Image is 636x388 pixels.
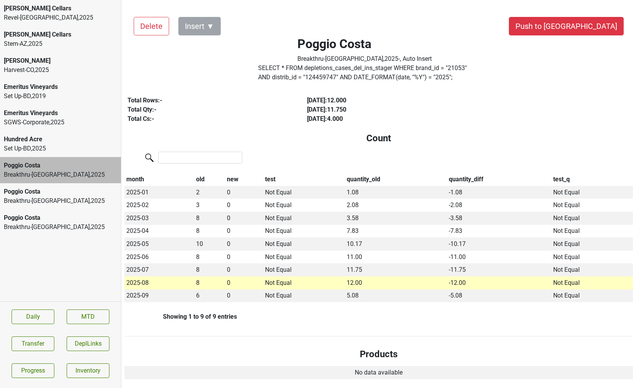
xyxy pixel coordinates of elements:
div: Stem-AZ , 2025 [4,39,117,48]
td: 3.58 [345,212,447,225]
td: -2.08 [447,199,552,212]
td: -5.08 [447,289,552,303]
td: Not Equal [551,263,633,276]
div: Breakthru-[GEOGRAPHIC_DATA] , 2025 [4,170,117,179]
h4: Count [131,133,627,144]
div: [DATE] : 12.000 [307,96,469,105]
td: Not Equal [263,199,345,212]
td: 8 [194,263,225,276]
th: quantity_old: activate to sort column ascending [345,173,447,186]
td: Not Equal [263,276,345,289]
td: Not Equal [551,251,633,264]
div: Emeritus Vineyards [4,82,117,92]
th: test_q: activate to sort column ascending [551,173,633,186]
a: Progress [12,363,54,378]
div: Set Up-BD , 2025 [4,144,117,153]
td: -1.08 [447,186,552,199]
a: Inventory [67,363,109,378]
td: 0 [225,212,263,225]
td: 7.83 [345,225,447,238]
div: Hundred Acre [4,135,117,144]
td: Not Equal [551,276,633,289]
td: 12.00 [345,276,447,289]
td: -7.83 [447,225,552,238]
td: Not Equal [551,289,633,303]
td: 11.00 [345,251,447,264]
td: Not Equal [263,237,345,251]
td: Not Equal [263,225,345,238]
td: 6 [194,289,225,303]
th: test: activate to sort column ascending [263,173,345,186]
div: Poggio Costa [4,213,117,222]
td: 10.17 [345,237,447,251]
td: 0 [225,186,263,199]
div: Harvest-CO , 2025 [4,65,117,75]
div: Poggio Costa [4,161,117,170]
a: Daily [12,309,54,324]
td: Not Equal [263,251,345,264]
div: Total Qty: - [128,105,289,114]
td: 2025-06 [124,251,194,264]
div: [PERSON_NAME] Cellars [4,30,117,39]
div: Breakthru-[GEOGRAPHIC_DATA] , 2025 - , Auto Insert [297,54,432,64]
div: Emeritus Vineyards [4,109,117,118]
td: 5.08 [345,289,447,303]
div: SGWS-Corporate , 2025 [4,118,117,127]
td: Not Equal [551,237,633,251]
div: [PERSON_NAME] Cellars [4,4,117,13]
th: old: activate to sort column ascending [194,173,225,186]
a: MTD [67,309,109,324]
button: Push to [GEOGRAPHIC_DATA] [509,17,624,35]
td: Not Equal [551,186,633,199]
h4: Products [131,349,627,360]
td: 2025-01 [124,186,194,199]
td: 0 [225,251,263,264]
td: -3.58 [447,212,552,225]
td: 2025-04 [124,225,194,238]
div: [PERSON_NAME] [4,56,117,65]
td: 0 [225,237,263,251]
td: Not Equal [263,186,345,199]
td: 2025-09 [124,289,194,303]
td: -11.00 [447,251,552,264]
div: [DATE] : 11.750 [307,105,469,114]
td: 2025-02 [124,199,194,212]
label: Click to copy query [258,64,472,82]
button: DeplLinks [67,336,109,351]
td: No data available [124,366,633,379]
div: Revel-[GEOGRAPHIC_DATA] , 2025 [4,13,117,22]
td: 0 [225,199,263,212]
td: 2025-05 [124,237,194,251]
td: -12.00 [447,276,552,289]
div: Poggio Costa [4,187,117,196]
td: 2025-03 [124,212,194,225]
td: Not Equal [263,212,345,225]
td: 10 [194,237,225,251]
button: Transfer [12,336,54,351]
td: 0 [225,289,263,303]
td: Not Equal [551,225,633,238]
button: Insert ▼ [178,17,221,35]
div: Breakthru-[GEOGRAPHIC_DATA] , 2025 [4,222,117,232]
td: 2025-07 [124,263,194,276]
td: 8 [194,225,225,238]
td: 2025-08 [124,276,194,289]
td: 1.08 [345,186,447,199]
td: -10.17 [447,237,552,251]
td: 0 [225,263,263,276]
td: 0 [225,276,263,289]
td: 2 [194,186,225,199]
td: 0 [225,225,263,238]
h2: Poggio Costa [297,37,432,51]
td: Not Equal [263,263,345,276]
div: Set Up-BD , 2019 [4,92,117,101]
div: [DATE] : 4.000 [307,114,469,124]
td: Not Equal [263,289,345,303]
th: month: activate to sort column descending [124,173,194,186]
td: Not Equal [551,199,633,212]
div: Breakthru-[GEOGRAPHIC_DATA] , 2025 [4,196,117,206]
div: Total Rows: - [128,96,289,105]
div: Showing 1 to 9 of 9 entries [124,313,237,320]
td: 3 [194,199,225,212]
td: 8 [194,212,225,225]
